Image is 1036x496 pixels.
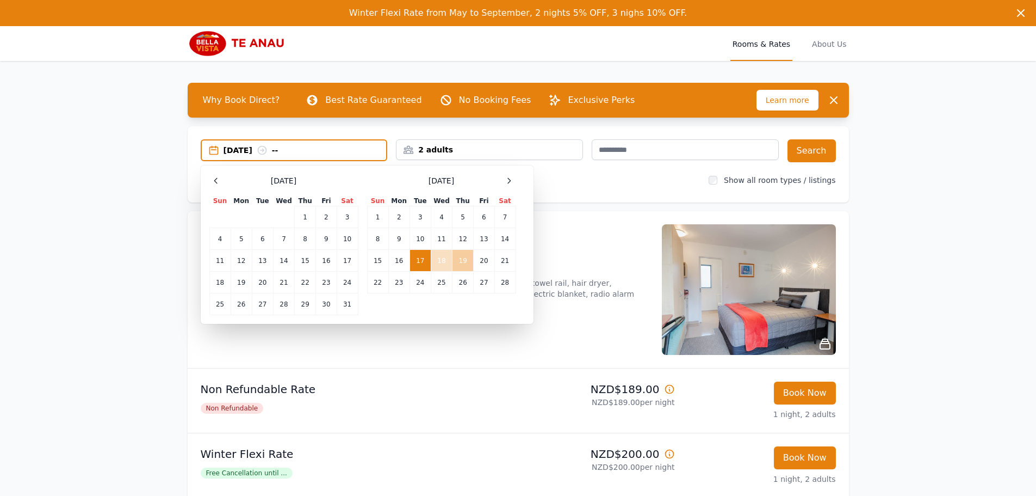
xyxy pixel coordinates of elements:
[568,94,635,107] p: Exclusive Perks
[452,250,474,272] td: 19
[295,293,316,315] td: 29
[724,176,835,185] label: Show all room types / listings
[787,139,836,162] button: Search
[201,468,293,479] span: Free Cancellation until ...
[730,26,792,61] a: Rooms & Rates
[459,94,531,107] p: No Booking Fees
[388,206,410,228] td: 2
[684,474,836,485] p: 1 night, 2 adults
[756,90,818,111] span: Learn more
[271,175,296,186] span: [DATE]
[201,403,264,414] span: Non Refundable
[231,228,252,250] td: 5
[367,228,388,250] td: 8
[316,272,337,293] td: 23
[431,206,452,228] td: 4
[431,250,452,272] td: 18
[316,228,337,250] td: 9
[252,228,273,250] td: 6
[494,196,516,206] th: Sat
[523,382,675,397] p: NZD$189.00
[316,196,337,206] th: Fri
[231,250,252,272] td: 12
[410,196,431,206] th: Tue
[231,272,252,293] td: 19
[494,272,516,293] td: 28
[474,272,494,293] td: 27
[273,250,294,272] td: 14
[523,446,675,462] p: NZD$200.00
[367,196,388,206] th: Sun
[273,196,294,206] th: Wed
[295,228,316,250] td: 8
[431,228,452,250] td: 11
[209,272,231,293] td: 18
[209,293,231,315] td: 25
[337,228,358,250] td: 10
[494,206,516,228] td: 7
[194,89,289,111] span: Why Book Direct?
[295,250,316,272] td: 15
[273,272,294,293] td: 21
[337,272,358,293] td: 24
[209,250,231,272] td: 11
[810,26,848,61] a: About Us
[396,144,582,155] div: 2 adults
[188,30,292,57] img: Bella Vista Te Anau
[474,196,494,206] th: Fri
[209,228,231,250] td: 4
[252,293,273,315] td: 27
[774,382,836,405] button: Book Now
[474,250,494,272] td: 20
[367,272,388,293] td: 22
[774,446,836,469] button: Book Now
[388,250,410,272] td: 16
[295,272,316,293] td: 22
[474,206,494,228] td: 6
[201,446,514,462] p: Winter Flexi Rate
[410,250,431,272] td: 17
[273,228,294,250] td: 7
[452,272,474,293] td: 26
[431,272,452,293] td: 25
[295,196,316,206] th: Thu
[337,250,358,272] td: 17
[273,293,294,315] td: 28
[388,228,410,250] td: 9
[252,250,273,272] td: 13
[367,250,388,272] td: 15
[224,145,387,156] div: [DATE] --
[388,272,410,293] td: 23
[349,8,687,18] span: Winter Flexi Rate from May to September, 2 nights 5% OFF, 3 nighs 10% OFF.
[231,293,252,315] td: 26
[410,228,431,250] td: 10
[474,228,494,250] td: 13
[337,196,358,206] th: Sat
[252,196,273,206] th: Tue
[316,250,337,272] td: 16
[494,250,516,272] td: 21
[429,175,454,186] span: [DATE]
[452,206,474,228] td: 5
[523,397,675,408] p: NZD$189.00 per night
[367,206,388,228] td: 1
[523,462,675,473] p: NZD$200.00 per night
[325,94,421,107] p: Best Rate Guaranteed
[452,196,474,206] th: Thu
[452,228,474,250] td: 12
[684,409,836,420] p: 1 night, 2 adults
[201,382,514,397] p: Non Refundable Rate
[316,293,337,315] td: 30
[410,206,431,228] td: 3
[431,196,452,206] th: Wed
[388,196,410,206] th: Mon
[410,272,431,293] td: 24
[337,293,358,315] td: 31
[316,206,337,228] td: 2
[231,196,252,206] th: Mon
[494,228,516,250] td: 14
[252,272,273,293] td: 20
[295,206,316,228] td: 1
